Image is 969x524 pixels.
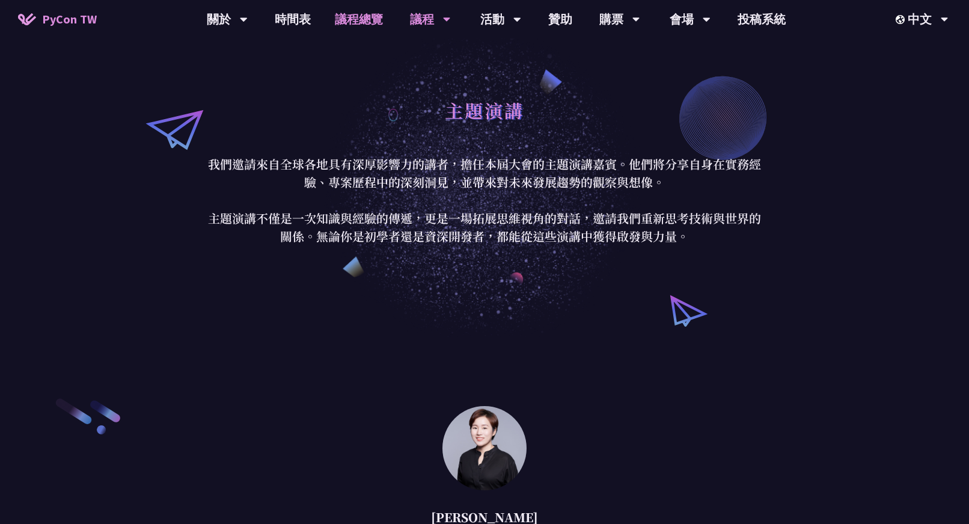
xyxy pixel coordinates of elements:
[896,15,908,24] img: Locale Icon
[205,155,764,245] p: 我們邀請來自全球各地具有深厚影響力的講者，擔任本屆大會的主題演講嘉賓。他們將分享自身在實務經驗、專案歷程中的深刻洞見，並帶來對未來發展趨勢的觀察與想像。 主題演講不僅是一次知識與經驗的傳遞，更是...
[42,10,97,28] span: PyCon TW
[18,13,36,25] img: Home icon of PyCon TW 2025
[6,4,109,34] a: PyCon TW
[445,92,524,128] h1: 主題演講
[442,406,527,490] img: 林滿新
